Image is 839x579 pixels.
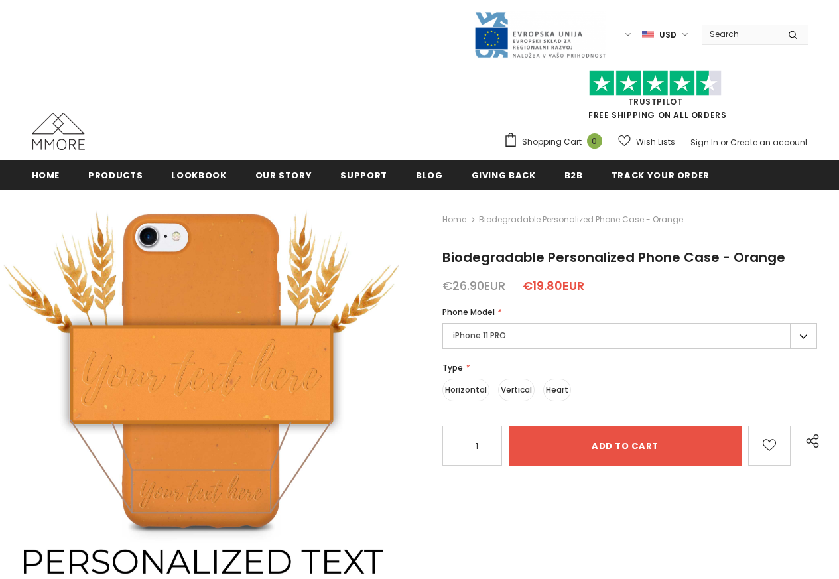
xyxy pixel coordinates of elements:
[636,135,675,149] span: Wish Lists
[730,137,808,148] a: Create an account
[690,137,718,148] a: Sign In
[659,29,677,42] span: USD
[32,169,60,182] span: Home
[255,169,312,182] span: Our Story
[720,137,728,148] span: or
[472,160,536,190] a: Giving back
[416,160,443,190] a: Blog
[88,160,143,190] a: Products
[442,323,817,349] label: iPhone 11 PRO
[589,70,722,96] img: Trust Pilot Stars
[442,306,495,318] span: Phone Model
[32,113,85,150] img: MMORE Cases
[340,169,387,182] span: support
[628,96,683,107] a: Trustpilot
[32,160,60,190] a: Home
[442,248,785,267] span: Biodegradable Personalized Phone Case - Orange
[702,25,778,44] input: Search Site
[564,169,583,182] span: B2B
[255,160,312,190] a: Our Story
[612,160,710,190] a: Track your order
[479,212,683,227] span: Biodegradable Personalized Phone Case - Orange
[442,379,489,401] label: Horizontal
[472,169,536,182] span: Giving back
[171,169,226,182] span: Lookbook
[523,277,584,294] span: €19.80EUR
[442,212,466,227] a: Home
[503,132,609,152] a: Shopping Cart 0
[503,76,808,121] span: FREE SHIPPING ON ALL ORDERS
[587,133,602,149] span: 0
[618,130,675,153] a: Wish Lists
[543,379,571,401] label: Heart
[474,11,606,59] img: Javni Razpis
[442,277,505,294] span: €26.90EUR
[509,426,742,466] input: Add to cart
[498,379,535,401] label: Vertical
[612,169,710,182] span: Track your order
[88,169,143,182] span: Products
[171,160,226,190] a: Lookbook
[564,160,583,190] a: B2B
[442,362,463,373] span: Type
[522,135,582,149] span: Shopping Cart
[642,29,654,40] img: USD
[340,160,387,190] a: support
[416,169,443,182] span: Blog
[474,29,606,40] a: Javni Razpis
